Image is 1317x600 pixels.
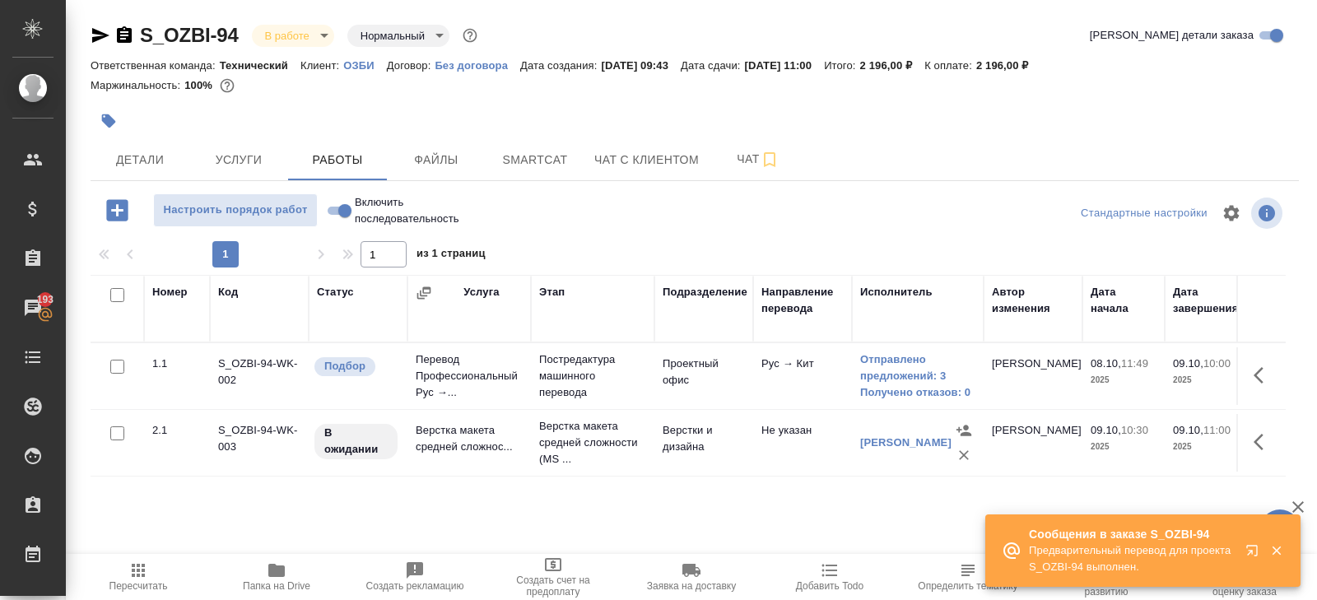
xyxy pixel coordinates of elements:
[899,554,1037,600] button: Определить тематику
[417,244,486,267] span: из 1 страниц
[1244,356,1283,395] button: Здесь прячутся важные кнопки
[761,554,899,600] button: Добавить Todo
[243,580,310,592] span: Папка на Drive
[952,443,976,467] button: Удалить
[539,351,646,401] p: Постредактура машинного перевода
[1090,27,1254,44] span: [PERSON_NAME] детали заказа
[594,150,699,170] span: Чат с клиентом
[109,580,168,592] span: Пересчитать
[1091,424,1121,436] p: 09.10,
[1244,422,1283,462] button: Здесь прячутся важные кнопки
[647,580,736,592] span: Заявка на доставку
[346,554,484,600] button: Создать рекламацию
[1091,439,1156,455] p: 2025
[152,356,202,372] div: 1.1
[1121,424,1148,436] p: 10:30
[463,284,499,300] div: Услуга
[416,285,432,301] button: Сгруппировать
[347,25,449,47] div: В работе
[184,79,216,91] p: 100%
[496,150,575,170] span: Smartcat
[1203,424,1231,436] p: 11:00
[539,284,565,300] div: Этап
[152,284,188,300] div: Номер
[207,554,346,600] button: Папка на Drive
[952,418,976,443] button: Назначить
[753,347,852,405] td: Рус → Кит
[4,287,62,328] a: 193
[459,25,481,46] button: Доп статусы указывают на важность/срочность заказа
[313,422,399,461] div: Исполнитель назначен, приступать к работе пока рано
[663,284,747,300] div: Подразделение
[1173,372,1239,388] p: 2025
[976,59,1041,72] p: 2 196,00 ₽
[520,59,601,72] p: Дата создания:
[300,59,343,72] p: Клиент:
[199,150,278,170] span: Услуги
[984,414,1082,472] td: [PERSON_NAME]
[153,193,318,227] button: Настроить порядок работ
[397,150,476,170] span: Файлы
[324,358,365,374] p: Подбор
[152,422,202,439] div: 2.1
[918,580,1017,592] span: Определить тематику
[796,580,863,592] span: Добавить Todo
[494,574,612,598] span: Создать счет на предоплату
[601,59,681,72] p: [DATE] 09:43
[860,436,952,449] a: [PERSON_NAME]
[860,384,975,401] a: Получено отказов: 0
[114,26,134,45] button: Скопировать ссылку
[719,149,798,170] span: Чат
[210,414,309,472] td: S_OZBI-94-WK-003
[91,103,127,139] button: Добавить тэг
[1091,357,1121,370] p: 08.10,
[95,193,140,227] button: Добавить работу
[210,347,309,405] td: S_OZBI-94-WK-002
[91,26,110,45] button: Скопировать ссылку для ЯМессенджера
[252,25,334,47] div: В работе
[860,284,933,300] div: Исполнитель
[216,75,238,96] button: 0.00 RUB;
[1173,357,1203,370] p: 09.10,
[162,201,309,220] span: Настроить порядок работ
[1251,198,1286,229] span: Посмотреть информацию
[91,79,184,91] p: Маржинальность:
[1029,542,1235,575] p: Предварительный перевод для проекта S_OZBI-94 выполнен.
[681,59,744,72] p: Дата сдачи:
[317,284,354,300] div: Статус
[91,59,220,72] p: Ответственная команда:
[27,291,64,308] span: 193
[356,29,430,43] button: Нормальный
[366,580,464,592] span: Создать рекламацию
[313,356,399,378] div: Можно подбирать исполнителей
[1259,509,1301,551] button: 🙏
[1091,372,1156,388] p: 2025
[1173,424,1203,436] p: 09.10,
[343,59,387,72] p: ОЗБИ
[298,150,377,170] span: Работы
[924,59,976,72] p: К оплате:
[1236,534,1275,574] button: Открыть в новой вкладке
[622,554,761,600] button: Заявка на доставку
[1077,201,1212,226] div: split button
[1173,284,1239,317] div: Дата завершения
[539,418,646,467] p: Верстка макета средней сложности (MS ...
[760,150,779,170] svg: Подписаться
[435,59,520,72] p: Без договора
[860,351,975,384] a: Отправлено предложений: 3
[654,414,753,472] td: Верстки и дизайна
[1203,357,1231,370] p: 10:00
[484,554,622,600] button: Создать счет на предоплату
[753,414,852,472] td: Не указан
[1091,284,1156,317] div: Дата начала
[355,194,474,227] span: Включить последовательность
[140,24,239,46] a: S_OZBI-94
[387,59,435,72] p: Договор:
[1121,357,1148,370] p: 11:49
[435,58,520,72] a: Без договора
[992,284,1074,317] div: Автор изменения
[1173,439,1239,455] p: 2025
[100,150,179,170] span: Детали
[1029,526,1235,542] p: Сообщения в заказе S_OZBI-94
[260,29,314,43] button: В работе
